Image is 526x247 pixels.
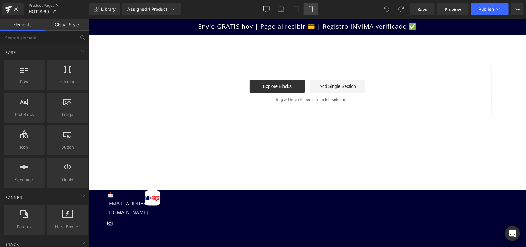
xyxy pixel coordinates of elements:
span: Icon [6,144,43,150]
a: v6 [2,3,24,15]
span: Preview [445,6,461,13]
span: Library [101,6,116,12]
span: Parallax [6,224,43,230]
p: or Drag & Drop elements from left sidebar [43,79,393,83]
a: Add Single Section [221,62,276,74]
span: Row [6,79,43,85]
a: Desktop [259,3,274,15]
a: Preview [437,3,469,15]
div: Open Intercom Messenger [505,226,520,241]
a: Product Pages [29,3,89,8]
span: Text Block [6,111,43,118]
span: Envío GRATIS hoy | Pago al recibir 💳 | Registro INVIMA verificado ✅ [109,5,328,11]
span: Button [49,144,86,150]
button: Redo [395,3,407,15]
a: Global Style [45,19,89,31]
span: Publish [479,7,494,12]
span: Separator [6,177,43,183]
span: Hero Banner [49,224,86,230]
span: Heading [49,79,86,85]
span: Liquid [49,177,86,183]
span: HOT´S 69 [29,9,49,14]
a: Explore Blocks [161,62,216,74]
a: Mobile [304,3,318,15]
span: Base [5,50,17,56]
p: [EMAIL_ADDRESS][DOMAIN_NAME] [18,172,40,198]
a: Tablet [289,3,304,15]
div: Assigned 1 Product [127,6,176,12]
button: More [511,3,524,15]
span: Banner [5,195,23,200]
a: New Library [89,3,120,15]
button: Undo [380,3,393,15]
a: Laptop [274,3,289,15]
strong: 📩 [18,173,25,179]
span: Save [417,6,427,13]
span: Image [49,111,86,118]
div: v6 [12,5,20,13]
button: Publish [471,3,509,15]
